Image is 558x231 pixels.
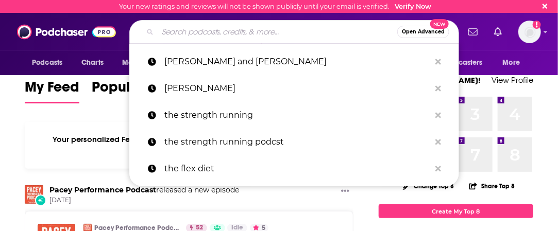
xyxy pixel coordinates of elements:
button: open menu [115,53,172,73]
a: Create My Top 8 [379,204,533,218]
a: [PERSON_NAME] and [PERSON_NAME] [129,48,459,75]
a: Show notifications dropdown [490,23,506,41]
p: the flex diet [164,155,430,182]
span: New [430,19,449,29]
div: New Episode [35,194,46,206]
span: [DATE] [49,196,239,205]
a: View Profile [492,75,533,85]
a: the strength running podcst [129,129,459,155]
a: Pacey Performance Podcast [49,185,156,194]
a: Verify Now [395,3,431,10]
p: kelly hogan [164,75,430,102]
p: bob and brad [164,48,430,75]
div: Your new ratings and reviews will not be shown publicly until your email is verified. [119,3,431,10]
a: the strength running [129,102,459,129]
span: My Feed [25,78,79,102]
button: Show More Button [337,185,353,198]
p: the strength running [164,102,430,129]
img: User Profile [518,21,541,43]
img: Podchaser - Follow, Share and Rate Podcasts [17,22,116,42]
span: More [503,56,520,70]
a: My Feed [25,78,79,103]
span: Monitoring [122,56,159,70]
input: Search podcasts, credits, & more... [158,24,397,40]
a: [PERSON_NAME] [129,75,459,102]
a: Popular Feed [92,78,179,103]
button: open menu [427,53,498,73]
div: Search podcasts, credits, & more... [129,20,459,44]
button: Open AdvancedNew [397,26,449,38]
div: Your personalized Feed is curated based on the Podcasts, Creators, Users, and Lists that you Follow. [25,122,353,169]
span: Logged in as BretAita [518,21,541,43]
button: Show profile menu [518,21,541,43]
button: Share Top 8 [469,176,515,196]
a: Charts [75,53,110,73]
span: Podcasts [32,56,62,70]
img: Pacey Performance Podcast [25,185,43,204]
a: Show notifications dropdown [464,23,482,41]
a: the flex diet [129,155,459,182]
h3: released a new episode [49,185,239,195]
span: Charts [81,56,104,70]
span: Open Advanced [402,29,445,34]
button: open menu [496,53,533,73]
button: open menu [25,53,76,73]
svg: Email not verified [533,21,541,29]
span: Popular Feed [92,78,179,102]
p: the strength running podcst [164,129,430,155]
